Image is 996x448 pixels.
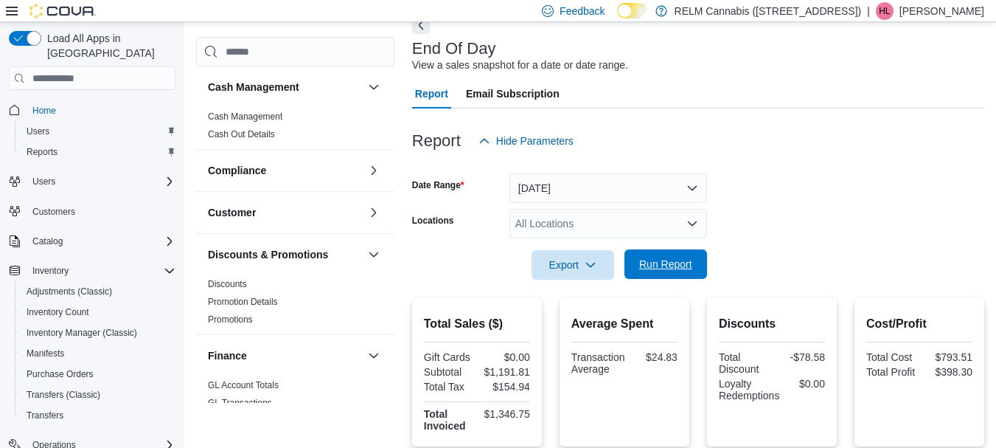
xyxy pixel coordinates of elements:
label: Locations [412,215,454,227]
span: Transfers (Classic) [27,389,100,401]
a: Discounts [208,279,247,289]
div: $24.83 [630,351,677,363]
button: Home [3,99,181,120]
span: Inventory Manager (Classic) [27,327,137,339]
span: Transfers [21,407,175,424]
button: Customer [365,204,383,221]
div: Hannah Lemos [876,2,894,20]
button: Cash Management [365,78,383,96]
span: Feedback [560,4,605,18]
div: View a sales snapshot for a date or date range. [412,58,628,73]
span: Export [540,250,605,280]
span: Transfers (Classic) [21,386,175,404]
button: Users [27,173,61,190]
div: $154.94 [480,381,530,393]
button: Discounts & Promotions [208,247,362,262]
div: Gift Cards [424,351,474,363]
span: Catalog [27,232,175,250]
div: Total Profit [866,366,916,378]
div: Total Tax [424,381,474,393]
h3: Finance [208,348,247,363]
span: Reports [27,146,58,158]
button: Cash Management [208,80,362,94]
span: Inventory [32,265,69,277]
button: Inventory Manager (Classic) [15,323,181,343]
span: Cash Out Details [208,128,275,140]
a: Cash Out Details [208,129,275,139]
span: Home [32,105,56,117]
span: Customers [32,206,75,218]
h2: Average Spent [571,315,678,333]
a: Home [27,102,62,120]
div: Cash Management [196,108,394,149]
button: Export [532,250,614,280]
span: Users [27,125,49,137]
p: RELM Cannabis ([STREET_ADDRESS]) [675,2,862,20]
span: Inventory Count [21,303,175,321]
button: Compliance [365,162,383,179]
button: Inventory Count [15,302,181,323]
span: Inventory [27,262,175,280]
div: $0.00 [480,351,530,363]
a: GL Account Totals [208,380,279,390]
span: HL [879,2,890,20]
span: Users [27,173,175,190]
a: Promotions [208,314,253,325]
a: Transfers (Classic) [21,386,106,404]
h3: Cash Management [208,80,299,94]
div: Discounts & Promotions [196,275,394,334]
input: Dark Mode [617,3,648,18]
button: Compliance [208,163,362,178]
div: $398.30 [922,366,972,378]
h2: Cost/Profit [866,315,972,333]
a: Adjustments (Classic) [21,283,118,300]
span: Adjustments (Classic) [27,286,112,297]
a: Inventory Count [21,303,95,321]
button: Customers [3,201,181,222]
a: Reports [21,143,63,161]
button: Catalog [27,232,69,250]
h3: Compliance [208,163,266,178]
span: Transfers [27,410,63,421]
button: Run Report [624,249,707,279]
span: Purchase Orders [27,368,94,380]
div: Subtotal [424,366,474,378]
button: Users [15,121,181,142]
span: Promotions [208,314,253,325]
a: Manifests [21,345,70,362]
h2: Discounts [719,315,825,333]
button: Discounts & Promotions [365,246,383,263]
a: Inventory Manager (Classic) [21,324,143,342]
p: | [867,2,870,20]
div: Finance [196,376,394,418]
div: $1,191.81 [480,366,530,378]
h3: Customer [208,205,256,220]
div: $793.51 [922,351,972,363]
button: Open list of options [686,218,698,230]
div: Transaction Average [571,351,625,375]
a: Users [21,123,55,140]
span: Report [415,79,448,108]
button: Manifests [15,343,181,364]
span: Home [27,100,175,119]
button: Inventory [27,262,74,280]
div: -$78.58 [775,351,825,363]
span: Catalog [32,235,63,247]
span: Users [21,123,175,140]
strong: Total Invoiced [424,408,466,432]
button: Purchase Orders [15,364,181,385]
span: Promotion Details [208,296,278,308]
button: Catalog [3,231,181,252]
span: Inventory Manager (Classic) [21,324,175,342]
span: GL Transactions [208,397,272,409]
span: Cash Management [208,111,282,123]
a: Transfers [21,407,69,424]
span: Manifests [21,345,175,362]
button: Next [412,16,430,34]
button: Customer [208,205,362,220]
span: Run Report [639,257,692,272]
span: Manifests [27,348,64,359]
span: Load All Apps in [GEOGRAPHIC_DATA] [41,31,175,61]
button: Adjustments (Classic) [15,281,181,302]
h3: End Of Day [412,40,496,58]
